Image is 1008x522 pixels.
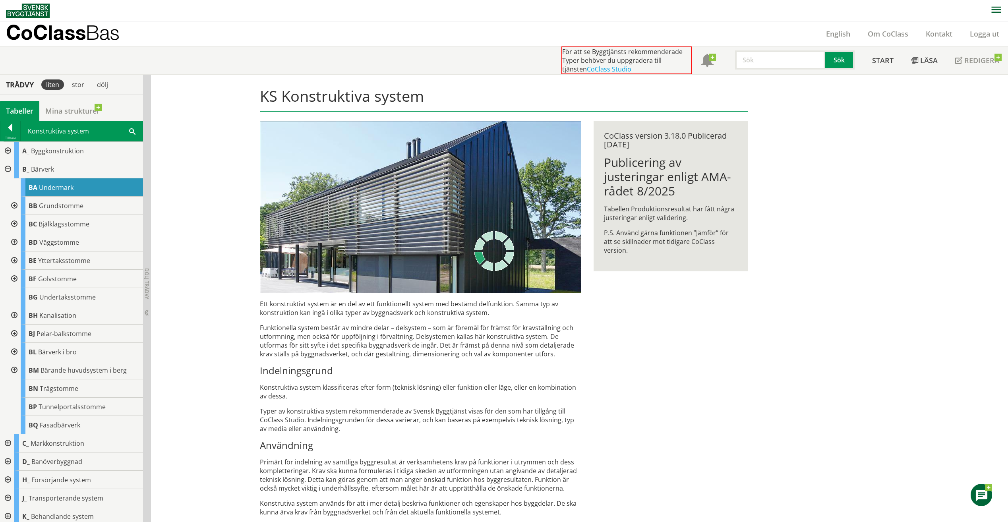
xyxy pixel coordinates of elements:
[39,220,89,228] span: Bjälklagsstomme
[6,251,143,270] div: Gå till informationssidan för CoClass Studio
[6,21,137,46] a: CoClassBas
[29,293,38,302] span: BG
[920,56,938,65] span: Läsa
[6,270,143,288] div: Gå till informationssidan för CoClass Studio
[92,79,113,90] div: dölj
[39,101,106,121] a: Mina strukturer
[129,127,135,135] span: Sök i tabellen
[39,293,96,302] span: Undertaksstomme
[39,238,79,247] span: Väggstomme
[587,65,631,73] a: CoClass Studio
[39,183,74,192] span: Undermark
[902,46,946,74] a: Läsa
[260,87,748,112] h1: KS Konstruktiva system
[22,476,30,484] span: H_
[961,29,1008,39] a: Logga ut
[31,457,82,466] span: Banöverbyggnad
[6,288,143,306] div: Gå till informationssidan för CoClass Studio
[964,56,999,65] span: Redigera
[143,268,150,299] span: Dölj trädvy
[6,215,143,233] div: Gå till informationssidan för CoClass Studio
[39,201,83,210] span: Grundstomme
[474,231,514,271] img: Laddar
[29,238,38,247] span: BD
[863,46,902,74] a: Start
[6,398,143,416] div: Gå till informationssidan för CoClass Studio
[29,256,37,265] span: BE
[735,50,825,70] input: Sök
[6,361,143,379] div: Gå till informationssidan för CoClass Studio
[2,80,38,89] div: Trädvy
[6,416,143,434] div: Gå till informationssidan för CoClass Studio
[38,256,90,265] span: Yttertaksstomme
[37,329,91,338] span: Pelar-balkstomme
[29,201,37,210] span: BB
[38,348,77,356] span: Bärverk i bro
[40,384,78,393] span: Trågstomme
[40,421,80,429] span: Fasadbärverk
[41,366,127,375] span: Bärande huvudsystem i berg
[29,275,37,283] span: BF
[29,183,37,192] span: BA
[917,29,961,39] a: Kontakt
[604,205,738,222] p: Tabellen Produktionsresultat har fått några justeringar enligt validering.
[260,365,581,377] h3: Indelningsgrund
[29,366,39,375] span: BM
[29,220,37,228] span: BC
[31,439,84,448] span: Markkonstruktion
[31,476,91,484] span: Försörjande system
[825,50,855,70] button: Sök
[561,46,692,74] div: För att se Byggtjänsts rekommenderade Typer behöver du uppgradera till tjänsten
[6,325,143,343] div: Gå till informationssidan för CoClass Studio
[29,494,103,503] span: Transporterande system
[22,165,29,174] span: B_
[29,384,38,393] span: BN
[6,178,143,197] div: Gå till informationssidan för CoClass Studio
[22,457,30,466] span: D_
[817,29,859,39] a: English
[701,55,714,68] span: Notifikationer
[29,348,37,356] span: BL
[260,458,581,493] p: Primärt för indelning av samtliga byggresultat är verksamhetens krav på funktioner i ut­rym­men o...
[39,311,76,320] span: Kanalisation
[29,311,38,320] span: BH
[604,155,738,198] h1: Publicering av justeringar enligt AMA-rådet 8/2025
[22,147,29,155] span: A_
[22,494,27,503] span: J_
[260,499,581,516] p: Konstrutiva system används för att i mer detalj beskriva funktioner och egenskaper hos byggdelar....
[86,21,120,44] span: Bas
[872,56,894,65] span: Start
[6,4,50,18] img: Svensk Byggtjänst
[29,329,35,338] span: BJ
[260,439,581,451] h3: Användning
[6,306,143,325] div: Gå till informationssidan för CoClass Studio
[260,300,581,317] p: Ett konstruktivt system är en del av ett funktionellt system med bestämd delfunktion. Samma typ a...
[6,197,143,215] div: Gå till informationssidan för CoClass Studio
[604,228,738,255] p: P.S. Använd gärna funktionen ”Jämför” för att se skillnader mot tidigare CoClass version.
[39,402,106,411] span: Tunnelportalsstomme
[6,28,120,37] p: CoClass
[604,131,738,149] div: CoClass version 3.18.0 Publicerad [DATE]
[0,135,20,141] div: Tillbaka
[6,233,143,251] div: Gå till informationssidan för CoClass Studio
[67,79,89,90] div: stor
[6,343,143,361] div: Gå till informationssidan för CoClass Studio
[260,407,581,433] p: Typer av konstruktiva system rekommenderade av Svensk Byggtjänst visas för den som har tillgång t...
[260,323,581,358] p: Funktionella system består av mindre delar – delsystem – som är föremål för främst för krav­ställ...
[260,383,581,400] p: Konstruktiva system klassificeras efter form (teknisk lösning) eller funktion eller läge, eller e...
[31,165,54,174] span: Bärverk
[29,402,37,411] span: BP
[859,29,917,39] a: Om CoClass
[31,512,94,521] span: Behandlande system
[41,79,64,90] div: liten
[22,512,29,521] span: K_
[22,439,29,448] span: C_
[21,121,143,141] div: Konstruktiva system
[29,421,38,429] span: BQ
[38,275,77,283] span: Golvstomme
[946,46,1008,74] a: Redigera
[260,121,581,293] img: structural-solar-shading.jpg
[6,379,143,398] div: Gå till informationssidan för CoClass Studio
[31,147,84,155] span: Byggkonstruktion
